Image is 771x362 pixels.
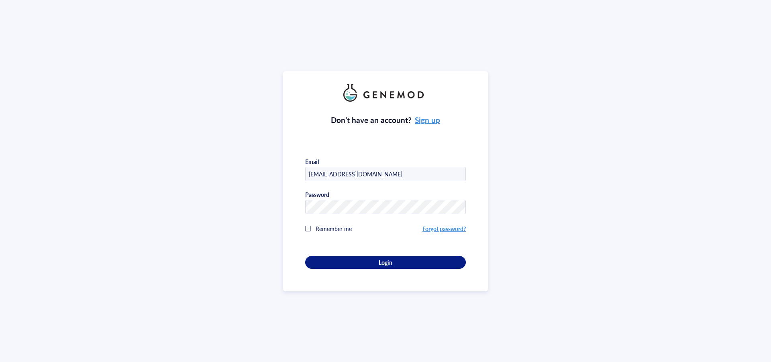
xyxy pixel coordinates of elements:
[415,115,440,125] a: Sign up
[343,84,428,102] img: genemod_logo_light-BcqUzbGq.png
[305,256,466,269] button: Login
[305,191,329,198] div: Password
[331,115,441,126] div: Don’t have an account?
[316,225,352,233] span: Remember me
[422,225,466,233] a: Forgot password?
[305,158,319,165] div: Email
[379,259,392,266] span: Login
